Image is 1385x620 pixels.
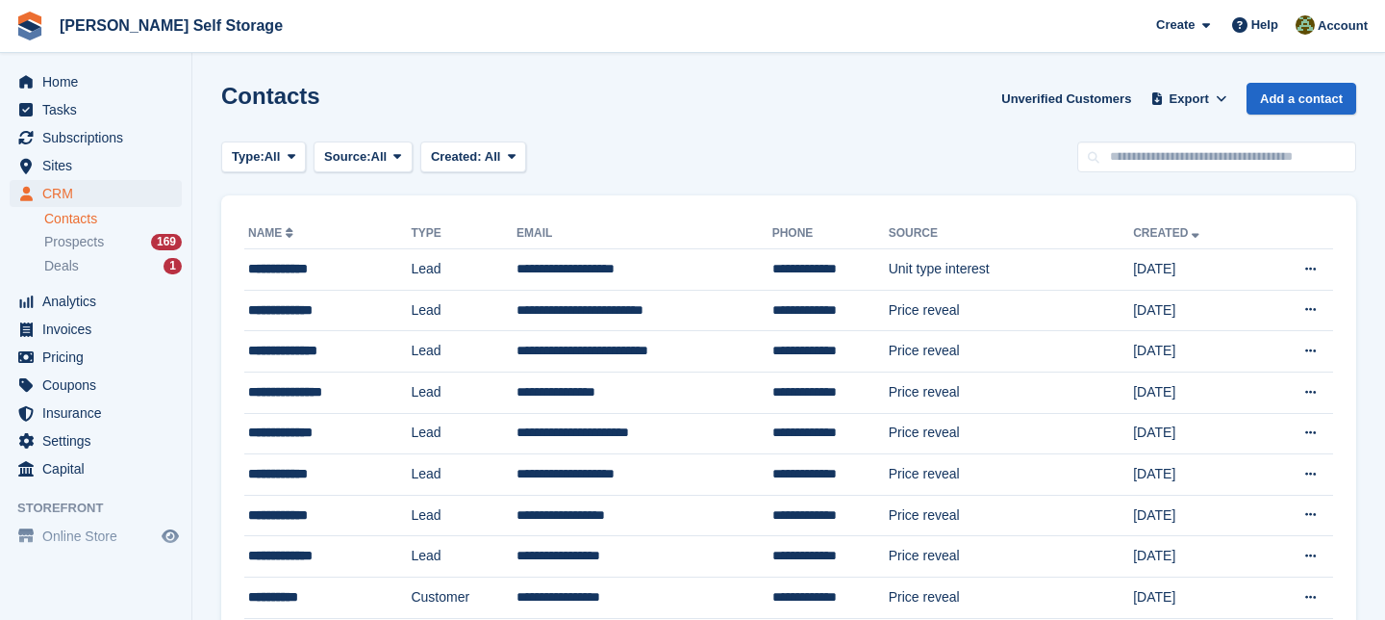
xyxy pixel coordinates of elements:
[1156,15,1195,35] span: Create
[411,290,516,331] td: Lead
[772,219,889,249] th: Phone
[516,219,772,249] th: Email
[10,523,182,550] a: menu
[10,400,182,426] a: menu
[44,232,182,252] a: Prospects 169
[411,413,516,454] td: Lead
[889,495,1133,536] td: Price reveal
[10,180,182,207] a: menu
[1133,454,1260,496] td: [DATE]
[1296,15,1315,35] img: Karl
[889,219,1133,249] th: Source
[44,257,79,275] span: Deals
[42,152,158,179] span: Sites
[1146,83,1231,115] button: Export
[10,96,182,123] a: menu
[42,427,158,454] span: Settings
[44,233,104,251] span: Prospects
[1318,16,1368,36] span: Account
[994,83,1139,115] a: Unverified Customers
[44,256,182,276] a: Deals 1
[411,454,516,496] td: Lead
[889,290,1133,331] td: Price reveal
[1133,413,1260,454] td: [DATE]
[1133,536,1260,578] td: [DATE]
[1133,226,1203,240] a: Created
[10,68,182,95] a: menu
[10,316,182,343] a: menu
[411,536,516,578] td: Lead
[42,124,158,151] span: Subscriptions
[248,226,297,240] a: Name
[264,147,281,167] span: All
[1133,577,1260,618] td: [DATE]
[42,288,158,315] span: Analytics
[411,331,516,373] td: Lead
[889,454,1133,496] td: Price reveal
[371,147,388,167] span: All
[10,372,182,399] a: menu
[411,495,516,536] td: Lead
[889,249,1133,291] td: Unit type interest
[889,577,1133,618] td: Price reveal
[10,455,182,482] a: menu
[52,10,290,41] a: [PERSON_NAME] Self Storage
[42,68,158,95] span: Home
[10,152,182,179] a: menu
[1170,90,1209,109] span: Export
[42,372,158,399] span: Coupons
[10,288,182,315] a: menu
[42,523,158,550] span: Online Store
[1251,15,1278,35] span: Help
[889,372,1133,413] td: Price reveal
[1133,331,1260,373] td: [DATE]
[889,331,1133,373] td: Price reveal
[411,372,516,413] td: Lead
[17,499,191,518] span: Storefront
[1246,83,1356,115] a: Add a contact
[15,12,44,40] img: stora-icon-8386f47178a22dfd0bd8f6a31ec36ba5ce8667c1dd55bd0f319d3a0aa187defe.svg
[889,536,1133,578] td: Price reveal
[411,249,516,291] td: Lead
[411,219,516,249] th: Type
[42,96,158,123] span: Tasks
[221,142,306,173] button: Type: All
[42,455,158,482] span: Capital
[159,525,182,548] a: Preview store
[314,142,413,173] button: Source: All
[42,344,158,371] span: Pricing
[1133,249,1260,291] td: [DATE]
[151,234,182,250] div: 169
[485,149,501,164] span: All
[232,147,264,167] span: Type:
[420,142,526,173] button: Created: All
[42,316,158,343] span: Invoices
[889,413,1133,454] td: Price reveal
[42,400,158,426] span: Insurance
[44,210,182,228] a: Contacts
[1133,290,1260,331] td: [DATE]
[324,147,370,167] span: Source:
[164,258,182,274] div: 1
[431,149,482,164] span: Created:
[42,180,158,207] span: CRM
[1133,495,1260,536] td: [DATE]
[10,344,182,371] a: menu
[10,427,182,454] a: menu
[1133,372,1260,413] td: [DATE]
[221,83,320,109] h1: Contacts
[10,124,182,151] a: menu
[411,577,516,618] td: Customer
